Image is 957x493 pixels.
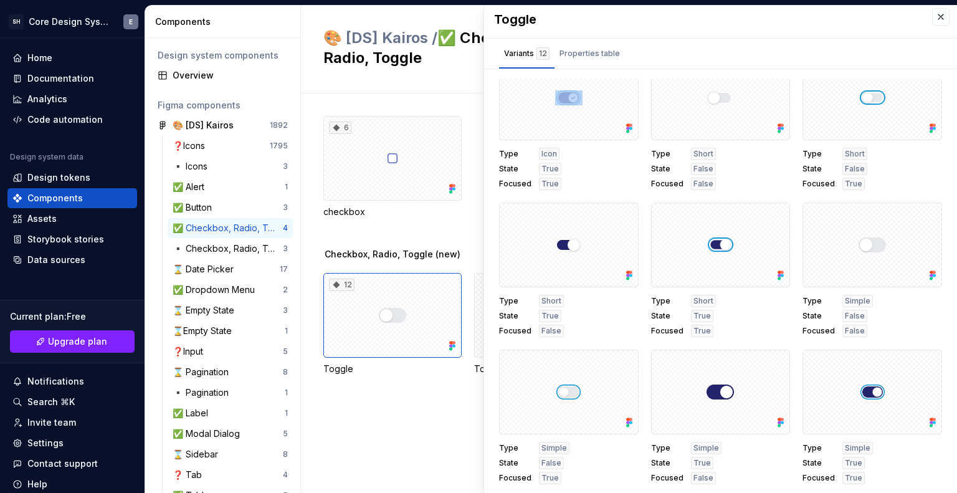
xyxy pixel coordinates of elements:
[173,222,283,234] div: ✅ Checkbox, Radio, Toggle
[270,120,288,130] div: 1892
[153,115,293,135] a: 🎨 [DS] Kairos1892
[29,16,108,28] div: Core Design System
[168,177,293,197] a: ✅ Alert1
[499,311,531,321] span: State
[7,209,137,229] a: Assets
[693,296,713,306] span: Short
[7,433,137,453] a: Settings
[283,367,288,377] div: 8
[173,181,209,193] div: ✅ Alert
[693,443,719,453] span: Simple
[173,345,208,358] div: ❓Input
[168,300,293,320] a: ⌛ Empty State3
[7,454,137,474] button: Contact support
[285,388,288,398] div: 1
[845,458,862,468] span: True
[168,424,293,444] a: ✅ Modal Dialog5
[173,242,283,255] div: ▪️ Checkbox, Radio, Toggle (new)
[499,473,531,483] span: Focused
[10,330,135,353] a: Upgrade plan
[283,305,288,315] div: 3
[7,250,137,270] a: Data sources
[283,223,288,233] div: 4
[270,141,288,151] div: 1795
[173,407,213,419] div: ✅ Label
[27,192,83,204] div: Components
[802,149,835,159] span: Type
[651,311,683,321] span: State
[168,259,293,279] a: ⌛ Date Picker17
[27,113,103,126] div: Code automation
[168,239,293,259] a: ▪️ Checkbox, Radio, Toggle (new)3
[329,122,351,134] div: 6
[283,203,288,213] div: 3
[168,280,293,300] a: ✅ Dropdown Menu2
[845,164,865,174] span: False
[283,470,288,480] div: 4
[173,304,239,317] div: ⌛ Empty State
[283,285,288,295] div: 2
[651,473,683,483] span: Focused
[323,116,462,218] div: 6checkbox
[168,383,293,403] a: ▪️ Pagination1
[168,321,293,341] a: ⌛Empty State1
[802,311,835,321] span: State
[7,110,137,130] a: Code automation
[283,449,288,459] div: 8
[129,17,133,27] div: E
[802,473,835,483] span: Focused
[541,443,567,453] span: Simple
[27,416,76,429] div: Invite team
[7,413,137,433] a: Invite team
[474,273,612,375] div: Toggle-Label-Description
[541,458,561,468] span: False
[168,136,293,156] a: ❓Icons1795
[693,164,713,174] span: False
[173,140,210,152] div: ❓Icons
[499,326,531,336] span: Focused
[7,229,137,249] a: Storybook stories
[173,119,234,132] div: 🎨 [DS] Kairos
[283,244,288,254] div: 3
[153,65,293,85] a: Overview
[168,342,293,361] a: ❓Input5
[693,179,713,189] span: False
[499,458,531,468] span: State
[845,149,865,159] span: Short
[168,218,293,238] a: ✅ Checkbox, Radio, Toggle4
[541,311,559,321] span: True
[651,326,683,336] span: Focused
[48,335,107,348] span: Upgrade plan
[10,310,135,323] div: Current plan : Free
[802,443,835,453] span: Type
[168,362,293,382] a: ⌛ Pagination8
[168,403,293,423] a: ✅ Label1
[285,408,288,418] div: 1
[173,284,260,296] div: ✅ Dropdown Menu
[7,371,137,391] button: Notifications
[802,179,835,189] span: Focused
[173,263,239,275] div: ⌛ Date Picker
[323,28,586,68] h2: ✅ Checkbox, Radio, Toggle
[651,296,683,306] span: Type
[499,179,531,189] span: Focused
[693,311,711,321] span: True
[27,171,90,184] div: Design tokens
[7,48,137,68] a: Home
[693,149,713,159] span: Short
[845,179,862,189] span: True
[27,93,67,105] div: Analytics
[27,213,57,225] div: Assets
[323,29,437,47] span: 🎨 [DS] Kairos /
[541,473,559,483] span: True
[651,164,683,174] span: State
[499,149,531,159] span: Type
[504,47,550,60] div: Variants
[541,164,559,174] span: True
[536,47,550,60] div: 12
[158,99,288,112] div: Figma components
[802,458,835,468] span: State
[283,347,288,357] div: 5
[27,457,98,470] div: Contact support
[845,311,865,321] span: False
